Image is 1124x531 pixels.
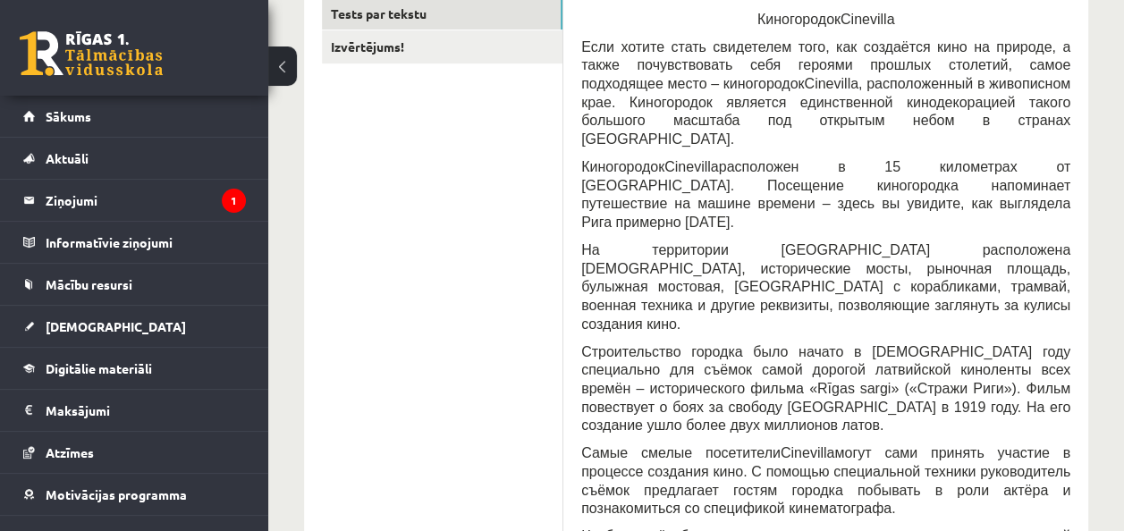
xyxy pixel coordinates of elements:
span: sargi [859,381,891,396]
a: Atzīmes [23,432,246,473]
span: Киногородок [581,159,664,174]
span: [DEMOGRAPHIC_DATA] [46,318,186,334]
span: Cinevilla [664,159,718,174]
a: Informatīvie ziņojumi [23,222,246,263]
a: Digitālie materiāli [23,348,246,389]
span: » («Стражи Риги»). Фильм повествует о боях за свободу [GEOGRAPHIC_DATA] в 1919 году. На его созда... [581,381,1070,433]
legend: Ziņojumi [46,180,246,221]
a: Izvērtējums! [322,30,562,63]
i: 1 [222,189,246,213]
a: Mācību resursi [23,264,246,305]
span: Sākums [46,108,91,124]
a: Ziņojumi1 [23,180,246,221]
a: Aktuāli [23,138,246,179]
span: gas [832,381,855,396]
span: Строительство городка было начато в [DEMOGRAPHIC_DATA] году специально для съёмок самой дорогой л... [581,344,1070,396]
a: Sākums [23,96,246,137]
legend: Maksājumi [46,390,246,431]
span: Cinevilla [804,76,858,91]
a: Motivācijas programma [23,474,246,515]
span: R [817,381,828,396]
span: Самые смелые посетители [581,445,781,460]
span: Cinevilla [841,12,894,27]
span: , расположенный в живописном крае. Киногородок является единственной кинодекорацией такого большо... [581,76,1070,147]
span: Motivācijas programma [46,486,187,502]
a: Maksājumi [23,390,246,431]
span: Aktuāli [46,150,89,166]
span: Atzīmes [46,444,94,460]
span: ī [827,381,831,396]
a: Rīgas 1. Tālmācības vidusskola [20,31,163,76]
span: Mācību resursi [46,276,132,292]
span: На территории [GEOGRAPHIC_DATA] расположена [DEMOGRAPHIC_DATA], исторические мосты, рыночная площ... [581,242,1070,331]
span: Digitālie materiāli [46,360,152,376]
a: [DEMOGRAPHIC_DATA] [23,306,246,347]
span: Cinevilla [781,445,834,460]
span: расположен в 15 километрах от [GEOGRAPHIC_DATA]. Посещение киногородка напоминает путешествие на ... [581,159,1070,230]
legend: Informatīvie ziņojumi [46,222,246,263]
span: Если хотите стать свидетелем того, как создаётся кино на природе, а также почувствовать себя геро... [581,39,1070,91]
span: Киногородок [757,12,841,27]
